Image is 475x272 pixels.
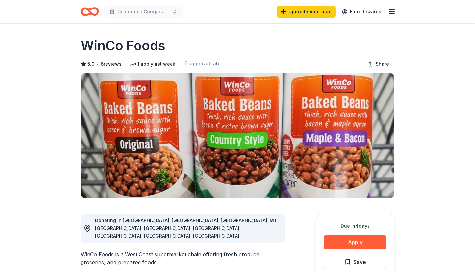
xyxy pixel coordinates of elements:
[129,60,175,68] div: 1 apply last week
[104,5,183,18] button: Cubana de Cougars - Adult only Silent Auction Fundraiser
[183,60,221,68] a: approval rate
[97,61,99,67] span: •
[376,60,389,68] span: Share
[87,60,95,68] span: 5.0
[324,222,386,230] div: Due in 4 days
[81,4,99,19] a: Home
[101,60,122,68] button: 6reviews
[353,258,366,266] span: Save
[117,8,170,16] span: Cubana de Cougars - Adult only Silent Auction Fundraiser
[277,6,336,18] a: Upgrade your plan
[363,57,394,70] button: Share
[324,235,386,249] button: Apply
[81,250,285,266] div: WinCo Foods is a West Coast supermarket chain offering fresh produce, groceries, and prepared foods.
[324,255,386,269] button: Save
[81,73,394,198] img: Image for WinCo Foods
[190,60,221,68] span: approval rate
[95,218,279,239] span: Donating in [GEOGRAPHIC_DATA], [GEOGRAPHIC_DATA], [GEOGRAPHIC_DATA], MT, [GEOGRAPHIC_DATA], [GEOG...
[81,37,165,55] h1: WinCo Foods
[338,6,385,18] a: Earn Rewards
